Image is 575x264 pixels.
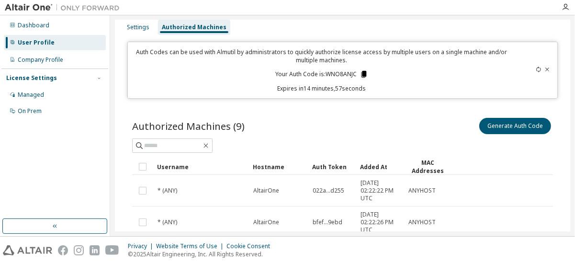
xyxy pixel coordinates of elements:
img: facebook.svg [58,245,68,255]
div: Company Profile [18,56,63,64]
div: Managed [18,91,44,99]
div: MAC Addresses [408,159,448,175]
button: Generate Auth Code [479,118,551,134]
span: 022a...d255 [313,187,344,195]
div: User Profile [18,39,55,46]
div: Website Terms of Use [156,242,226,250]
span: [DATE] 02:22:22 PM UTC [361,179,400,202]
span: bfef...9ebd [313,218,342,226]
img: linkedin.svg [90,245,100,255]
span: * (ANY) [158,187,177,195]
span: ANYHOST [408,218,436,226]
p: Auth Codes can be used with Almutil by administrators to quickly authorize license access by mult... [134,48,510,64]
img: instagram.svg [74,245,84,255]
span: AltairOne [253,218,279,226]
img: Altair One [5,3,124,12]
span: ANYHOST [408,187,436,195]
div: Privacy [128,242,156,250]
div: License Settings [6,74,57,82]
p: Your Auth Code is: WNO8ANJC [275,70,368,79]
div: Auth Token [312,159,352,174]
div: Cookie Consent [226,242,276,250]
span: AltairOne [253,187,279,195]
div: Added At [360,159,400,174]
div: Dashboard [18,22,49,29]
p: © 2025 Altair Engineering, Inc. All Rights Reserved. [128,250,276,258]
img: altair_logo.svg [3,245,52,255]
span: [DATE] 02:22:26 PM UTC [361,211,400,234]
div: Authorized Machines [162,23,226,31]
div: Settings [127,23,149,31]
div: Username [157,159,245,174]
img: youtube.svg [105,245,119,255]
span: * (ANY) [158,218,177,226]
p: Expires in 14 minutes, 57 seconds [134,84,510,92]
div: Hostname [253,159,304,174]
span: Authorized Machines (9) [132,119,245,133]
div: On Prem [18,107,42,115]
